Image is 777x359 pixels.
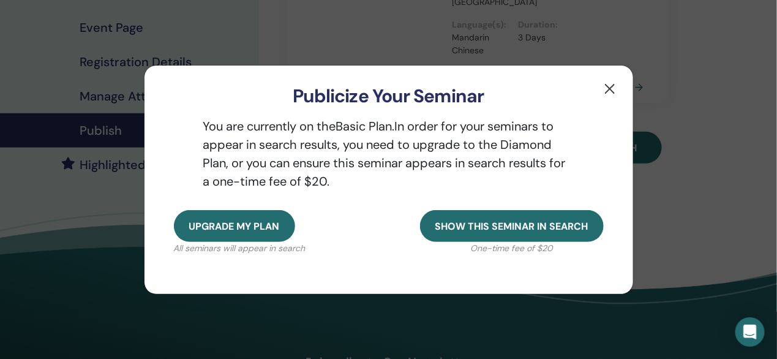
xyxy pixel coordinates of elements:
button: Upgrade my plan [174,210,295,242]
span: Upgrade my plan [189,220,280,233]
h3: Publicize Your Seminar [164,85,614,107]
p: All seminars will appear in search [174,242,306,255]
button: Show this seminar in search [420,210,604,242]
p: You are currently on the Basic Plan. In order for your seminars to appear in search results, you ... [174,117,604,191]
div: Open Intercom Messenger [735,317,765,347]
p: One-time fee of $20 [420,242,604,255]
span: Show this seminar in search [435,220,588,233]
